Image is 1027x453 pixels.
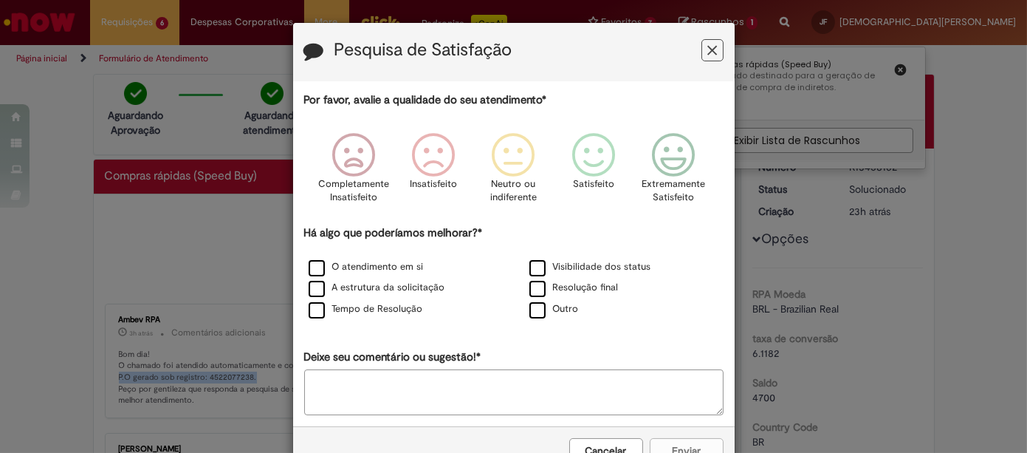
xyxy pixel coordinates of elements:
[334,41,512,60] label: Pesquisa de Satisfação
[636,122,711,223] div: Extremamente Satisfeito
[309,281,445,295] label: A estrutura da solicitação
[529,281,619,295] label: Resolução final
[487,177,540,205] p: Neutro ou indiferente
[642,177,705,205] p: Extremamente Satisfeito
[529,302,579,316] label: Outro
[529,260,651,274] label: Visibilidade dos status
[396,122,471,223] div: Insatisfeito
[309,302,423,316] label: Tempo de Resolução
[304,225,724,321] div: Há algo que poderíamos melhorar?*
[410,177,457,191] p: Insatisfeito
[556,122,631,223] div: Satisfeito
[475,122,551,223] div: Neutro ou indiferente
[304,92,547,108] label: Por favor, avalie a qualidade do seu atendimento*
[304,350,481,365] label: Deixe seu comentário ou sugestão!*
[573,177,614,191] p: Satisfeito
[316,122,391,223] div: Completamente Insatisfeito
[309,260,424,274] label: O atendimento em si
[318,177,389,205] p: Completamente Insatisfeito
